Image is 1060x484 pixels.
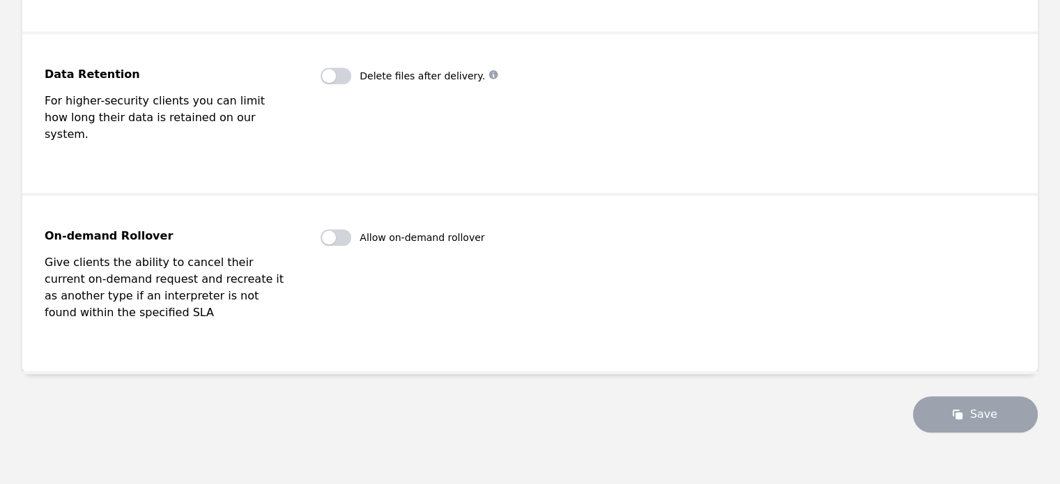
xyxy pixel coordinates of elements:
[45,254,287,321] p: Give clients the ability to cancel their current on-demand request and recreate it as another typ...
[45,229,287,243] legend: On-demand Rollover
[360,231,484,244] span: Allow on-demand rollover
[360,69,485,83] span: Delete files after delivery.
[45,93,287,143] p: For higher-security clients you can limit how long their data is retained on our system.
[45,68,287,81] legend: Data Retention
[913,396,1038,432] button: Save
